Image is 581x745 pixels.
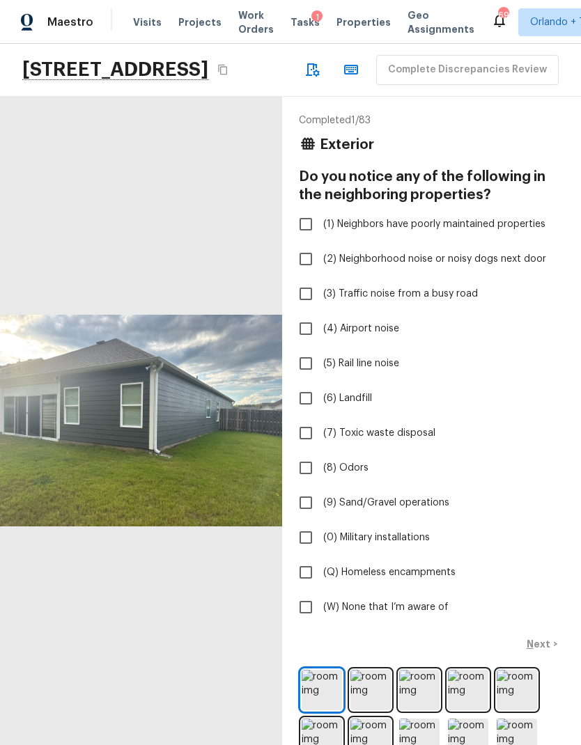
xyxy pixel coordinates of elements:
span: Projects [178,15,222,29]
span: (5) Rail line noise [323,356,399,370]
span: (W) None that I’m aware of [323,600,449,614]
span: (Q) Homeless encampments [323,565,456,579]
div: 691 [498,8,508,22]
img: room img [448,670,488,710]
span: (8) Odors [323,461,369,475]
div: 1 [311,10,323,24]
span: Geo Assignments [408,8,474,36]
span: Visits [133,15,162,29]
span: (0) Military installations [323,531,430,544]
img: room img [399,670,440,710]
img: room img [350,670,391,710]
span: Properties [336,15,391,29]
h4: Exterior [320,136,374,154]
span: (3) Traffic noise from a busy road [323,287,478,301]
img: room img [302,670,342,710]
h4: Do you notice any of the following in the neighboring properties? [299,168,564,204]
span: Tasks [290,17,320,27]
span: Work Orders [238,8,274,36]
span: (9) Sand/Gravel operations [323,496,449,510]
span: (4) Airport noise [323,322,399,336]
span: (6) Landfill [323,391,372,405]
p: Completed 1 / 83 [299,113,564,127]
span: (2) Neighborhood noise or noisy dogs next door [323,252,546,266]
span: Maestro [47,15,93,29]
span: (7) Toxic waste disposal [323,426,435,440]
span: (1) Neighbors have poorly maintained properties [323,217,545,231]
img: room img [497,670,537,710]
button: Copy Address [214,61,232,79]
